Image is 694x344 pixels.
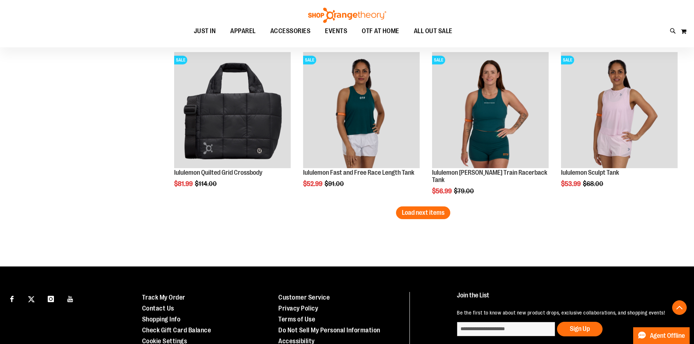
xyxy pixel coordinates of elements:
div: product [428,48,552,213]
span: EVENTS [325,23,347,39]
span: $56.99 [432,187,453,195]
button: Agent Offline [633,327,690,344]
img: Twitter [28,296,35,303]
p: Be the first to know about new product drops, exclusive collaborations, and shopping events! [457,309,677,316]
span: $81.99 [174,180,194,187]
button: Sign Up [557,322,603,336]
span: OTF AT HOME [362,23,399,39]
span: $68.00 [583,180,604,187]
a: Check Gift Card Balance [142,327,211,334]
span: $114.00 [195,180,218,187]
div: product [557,48,681,206]
span: Sign Up [570,325,590,332]
input: enter email [457,322,555,336]
img: Shop Orangetheory [307,8,387,23]
span: SALE [303,56,316,64]
a: lululemon [PERSON_NAME] Train Racerback Tank [432,169,547,183]
div: product [170,48,294,206]
a: Customer Service [278,294,330,301]
div: product [299,48,423,206]
span: JUST IN [194,23,216,39]
a: lululemon Fast and Free Race Length Tank [303,169,414,176]
span: SALE [432,56,445,64]
a: Do Not Sell My Personal Information [278,327,380,334]
span: Load next items [402,209,444,216]
a: Main Image of 1538347SALE [561,52,678,170]
a: Main view of 2024 August lululemon Fast and Free Race Length TankSALE [303,52,420,170]
span: $53.99 [561,180,582,187]
img: lululemon Quilted Grid Crossbody [174,52,291,169]
img: lululemon Wunder Train Racerback Tank [432,52,549,169]
a: Track My Order [142,294,185,301]
a: Visit our X page [25,292,38,305]
a: Terms of Use [278,316,315,323]
a: Visit our Facebook page [5,292,18,305]
span: ALL OUT SALE [414,23,452,39]
span: SALE [174,56,187,64]
button: Back To Top [672,300,687,315]
a: Visit our Instagram page [44,292,57,305]
a: Shopping Info [142,316,181,323]
a: lululemon Quilted Grid CrossbodySALE [174,52,291,170]
a: Visit our Youtube page [64,292,77,305]
span: APPAREL [230,23,256,39]
span: $91.00 [325,180,345,187]
span: ACCESSORIES [270,23,311,39]
span: $79.00 [454,187,475,195]
h4: Join the List [457,292,677,305]
img: Main view of 2024 August lululemon Fast and Free Race Length Tank [303,52,420,169]
span: Agent Offline [650,332,685,339]
a: lululemon Wunder Train Racerback TankSALE [432,52,549,170]
img: Main Image of 1538347 [561,52,678,169]
span: $52.99 [303,180,324,187]
button: Load next items [396,206,450,219]
span: SALE [561,56,574,64]
a: lululemon Sculpt Tank [561,169,619,176]
a: Contact Us [142,305,174,312]
a: Privacy Policy [278,305,318,312]
a: lululemon Quilted Grid Crossbody [174,169,262,176]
